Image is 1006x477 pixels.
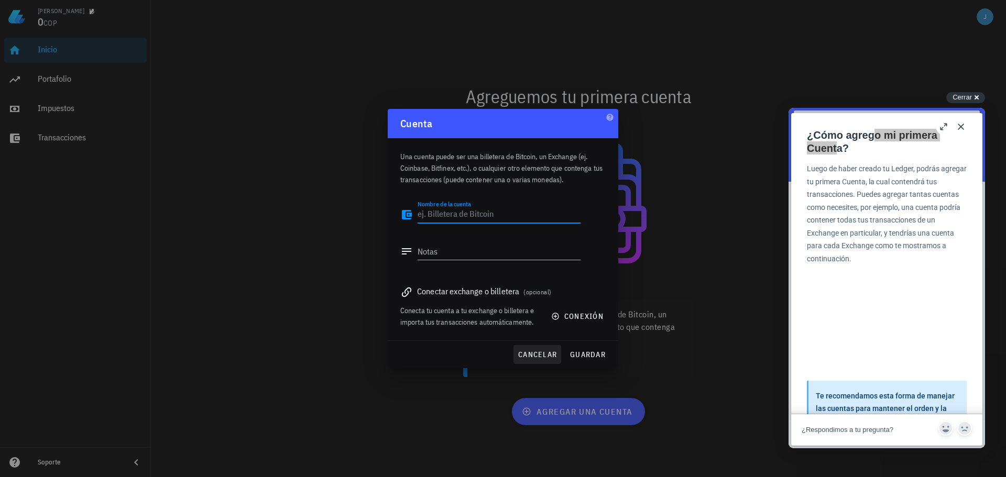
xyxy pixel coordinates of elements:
[518,350,557,359] span: cancelar
[523,288,551,296] span: (opcional)
[150,313,165,328] button: Send feedback: Sí. For "¿Respondimos a tu pregunta?"
[418,200,471,208] label: Nombre de la cuenta
[388,109,618,138] div: Cuenta
[27,282,171,333] p: Te recomendamos esta forma de manejar las cuentas para mantener el orden y la información que las...
[789,108,985,448] iframe: Help Scout Beacon - Live Chat, Contact Form, and Knowledge Base
[400,138,606,192] div: Una cuenta puede ser una billetera de Bitcoin, un Exchange (ej. Coinbase, Bitfinex, etc.), o cual...
[18,54,178,157] p: Luego de haber creado tu Ledger, podrás agregar tu primera Cuenta, la cual contendrá tus transacc...
[18,21,149,46] h1: ¿Cómo agrego mi primera Cuenta?
[3,306,194,338] div: Article feedback
[570,350,606,359] span: guardar
[13,317,150,327] div: ¿Respondimos a tu pregunta?
[13,318,105,326] span: ¿Respondimos a tu pregunta?
[169,313,183,328] button: Send feedback: No. For "¿Respondimos a tu pregunta?"
[553,312,604,321] span: conexión
[946,92,985,103] button: Cerrar
[400,284,606,298] div: Conectar exchange o billetera
[18,21,157,47] div: ¿Cómo agrego mi primera Cuenta?
[953,93,972,101] span: Cerrar
[18,21,157,47] a: ¿Cómo agrego mi primera Cuenta?. Click to open in new window.
[545,307,612,326] button: conexión
[513,345,561,364] button: cancelar
[565,345,610,364] button: guardar
[400,305,539,328] div: Conecta tu cuenta a tu exchange o billetera e importa tus transacciones automáticamente.
[18,168,178,258] iframe: YouTube video player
